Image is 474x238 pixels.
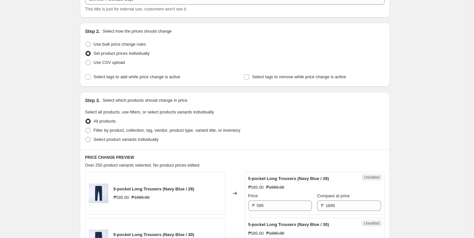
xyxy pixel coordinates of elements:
div: ₱595.00 [114,194,129,201]
strike: ₱1895.00 [131,194,149,201]
span: 5-pocket Long Trousers (Navy Blue / 28) [248,176,329,181]
strike: ₱1895.00 [266,230,284,237]
span: 5-pocket Long Trousers (Navy Blue / 30) [114,232,194,237]
strike: ₱1895.00 [266,184,284,191]
span: Unedited [364,175,379,180]
span: 5-pocket Long Trousers (Navy Blue / 28) [114,186,194,191]
span: Select all products, use filters, or select products variants individually [85,110,214,114]
span: Select tags to add while price change is active [94,74,180,79]
h2: Step 2. [85,28,100,35]
span: Use CSV upload [94,60,125,65]
p: Select which products should change in price [102,97,187,104]
div: ₱595.00 [248,230,264,237]
span: Compare at price [317,193,350,198]
span: Select product variants individually [94,137,159,142]
span: Unedited [364,221,379,226]
span: Filter by product, collection, tag, vendor, product type, variant title, or inventory [94,128,240,133]
span: Select tags to remove while price change is active [252,74,346,79]
span: ₱ [252,203,255,208]
p: Select how the prices should change [102,28,172,35]
span: ₱ [321,203,324,208]
h6: PRICE CHANGE PREVIEW [85,155,385,160]
span: This title is just for internal use, customers won't see it [85,7,186,11]
img: SAB0057948001S036_det_4_08100719b_80x.jpg [89,184,108,203]
div: ₱595.00 [248,184,264,191]
span: Use bulk price change rules [94,42,146,47]
span: All products [94,119,116,124]
span: Over 250 product variants selected. No product prices edited: [85,163,200,168]
span: 5-pocket Long Trousers (Navy Blue / 30) [248,222,329,227]
span: Set product prices individually [94,51,150,56]
span: Price [248,193,258,198]
h2: Step 3. [85,97,100,104]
